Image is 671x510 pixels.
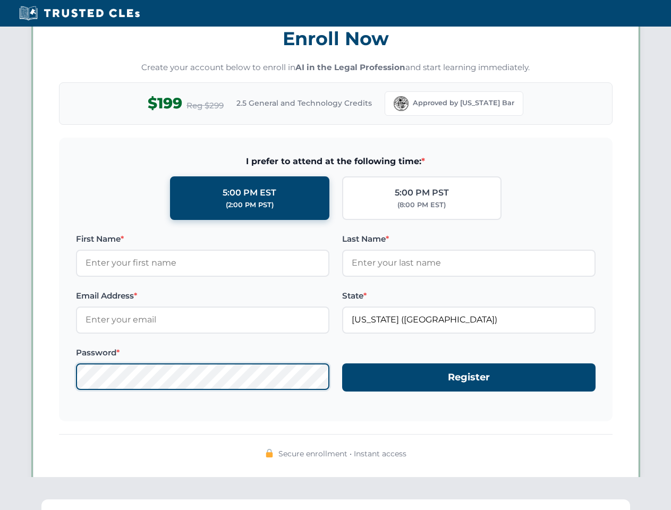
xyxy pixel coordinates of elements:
[223,186,276,200] div: 5:00 PM EST
[76,155,596,168] span: I prefer to attend at the following time:
[148,91,182,115] span: $199
[59,62,613,74] p: Create your account below to enroll in and start learning immediately.
[265,449,274,457] img: 🔒
[186,99,224,112] span: Reg $299
[76,233,329,245] label: First Name
[278,448,406,460] span: Secure enrollment • Instant access
[236,97,372,109] span: 2.5 General and Technology Credits
[342,307,596,333] input: Florida (FL)
[413,98,514,108] span: Approved by [US_STATE] Bar
[76,290,329,302] label: Email Address
[342,250,596,276] input: Enter your last name
[76,307,329,333] input: Enter your email
[76,250,329,276] input: Enter your first name
[295,62,405,72] strong: AI in the Legal Profession
[342,363,596,392] button: Register
[394,96,409,111] img: Florida Bar
[342,233,596,245] label: Last Name
[342,290,596,302] label: State
[59,22,613,55] h3: Enroll Now
[76,346,329,359] label: Password
[397,200,446,210] div: (8:00 PM EST)
[226,200,274,210] div: (2:00 PM PST)
[16,5,143,21] img: Trusted CLEs
[395,186,449,200] div: 5:00 PM PST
